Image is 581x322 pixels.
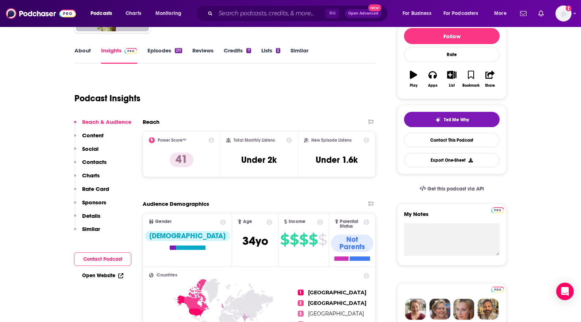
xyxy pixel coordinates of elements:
span: Gender [155,219,172,224]
button: Apps [423,66,442,92]
p: Rate Card [82,185,109,192]
button: open menu [85,8,122,19]
a: About [74,47,91,64]
h2: Audience Demographics [143,200,209,207]
span: $ [309,234,318,246]
span: Countries [157,273,177,278]
h1: Podcast Insights [74,93,141,104]
img: Barbara Profile [429,299,450,320]
img: Podchaser Pro [491,287,504,292]
button: Export One-Sheet [404,153,500,167]
button: Content [74,132,104,145]
button: Reach & Audience [74,118,131,132]
button: tell me why sparkleTell Me Why [404,112,500,127]
h3: Under 2k [241,154,277,165]
span: Income [289,219,305,224]
div: Play [410,83,418,88]
span: $ [290,234,299,246]
div: Rate [404,47,500,62]
div: 211 [175,48,182,53]
p: Content [82,132,104,139]
a: Pro website [491,206,504,213]
a: InsightsPodchaser Pro [101,47,137,64]
a: Open Website [82,272,123,279]
button: Contact Podcast [74,252,131,266]
span: [GEOGRAPHIC_DATA] [308,310,364,317]
button: Contacts [74,158,107,172]
a: Similar [290,47,308,64]
a: Get this podcast via API [414,180,490,198]
span: Charts [126,8,141,19]
span: 3 [298,311,304,317]
span: ⌘ K [326,9,339,18]
img: Jon Profile [477,299,499,320]
span: Podcasts [91,8,112,19]
p: Charts [82,172,100,179]
span: 34 yo [242,234,268,248]
span: Logged in as AtriaBooks [555,5,572,21]
span: [GEOGRAPHIC_DATA] [308,289,366,296]
button: Open AdvancedNew [345,9,382,18]
div: Bookmark [462,83,480,88]
img: Podchaser Pro [491,207,504,213]
button: Rate Card [74,185,109,199]
button: Similar [74,225,100,239]
a: Charts [121,8,146,19]
a: Reviews [192,47,213,64]
span: More [494,8,507,19]
p: Contacts [82,158,107,165]
span: [GEOGRAPHIC_DATA] [308,300,366,306]
span: $ [318,234,327,246]
span: New [368,4,381,11]
h3: Under 1.6k [316,154,358,165]
div: List [449,83,455,88]
h2: New Episode Listens [311,138,351,143]
span: 1 [298,290,304,295]
span: Tell Me Why [444,117,469,123]
span: $ [299,234,308,246]
button: Share [481,66,500,92]
img: User Profile [555,5,572,21]
button: open menu [439,8,489,19]
img: Podchaser Pro [124,48,137,54]
button: Bookmark [461,66,480,92]
p: 41 [170,153,193,167]
button: Details [74,212,100,226]
span: Parental Status [340,219,362,229]
button: Follow [404,28,500,44]
a: Show notifications dropdown [517,7,530,20]
div: Apps [428,83,438,88]
img: Sydney Profile [405,299,426,320]
svg: Add a profile image [566,5,572,11]
h2: Power Score™ [158,138,186,143]
button: List [442,66,461,92]
div: 7 [246,48,251,53]
a: Show notifications dropdown [535,7,547,20]
span: For Business [403,8,431,19]
div: Open Intercom Messenger [556,283,574,300]
span: 2 [298,300,304,306]
span: Get this podcast via API [427,186,484,192]
img: Podchaser - Follow, Share and Rate Podcasts [6,7,76,20]
div: 2 [276,48,280,53]
span: $ [280,234,289,246]
button: open menu [397,8,440,19]
div: [DEMOGRAPHIC_DATA] [145,231,230,241]
button: Social [74,145,99,159]
h2: Total Monthly Listens [234,138,275,143]
div: Share [485,83,495,88]
p: Reach & Audience [82,118,131,125]
img: Jules Profile [453,299,474,320]
a: Credits7 [224,47,251,64]
span: Age [243,219,252,224]
h2: Reach [143,118,159,125]
button: Charts [74,172,100,185]
button: Play [404,66,423,92]
p: Social [82,145,99,152]
p: Details [82,212,100,219]
span: Monitoring [155,8,181,19]
button: Sponsors [74,199,106,212]
span: Open Advanced [348,12,378,15]
button: open menu [150,8,191,19]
